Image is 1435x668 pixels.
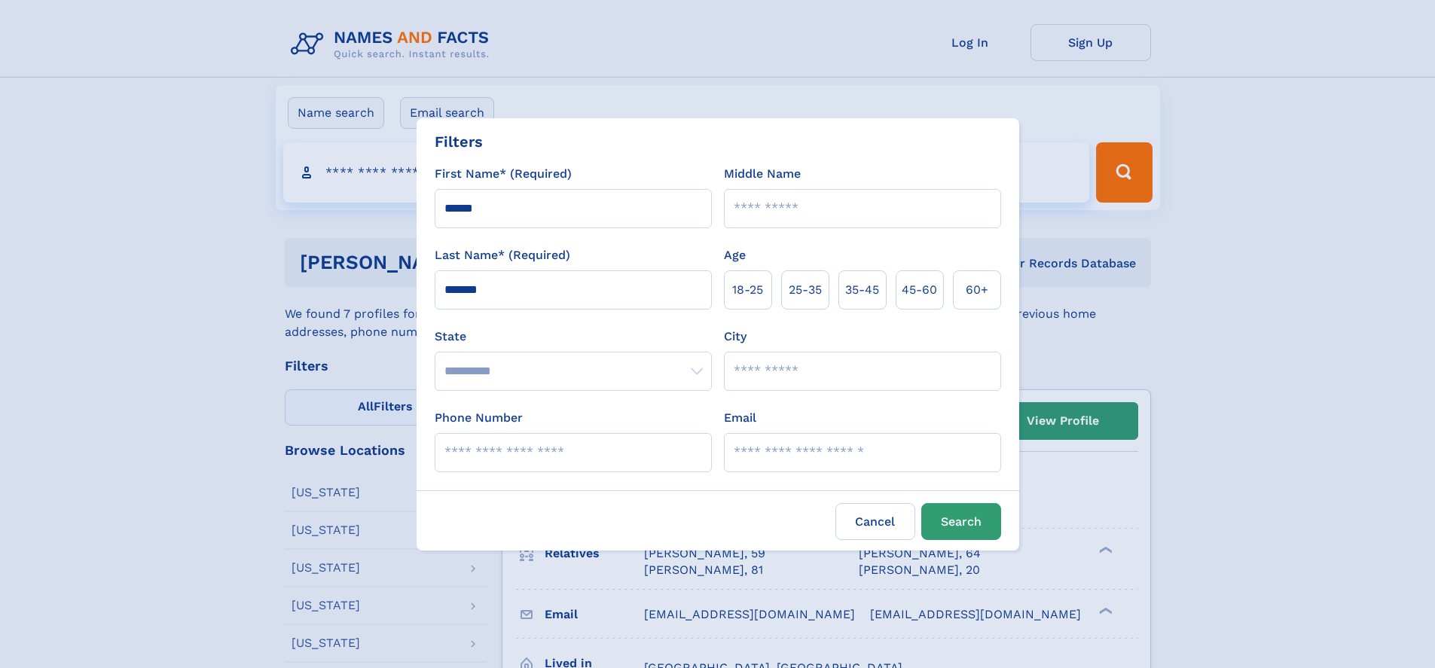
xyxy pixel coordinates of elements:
span: 25‑35 [789,281,822,299]
label: Email [724,409,756,427]
label: Middle Name [724,165,801,183]
label: State [435,328,712,346]
label: Age [724,246,746,264]
button: Search [921,503,1001,540]
div: Filters [435,130,483,153]
label: First Name* (Required) [435,165,572,183]
span: 18‑25 [732,281,763,299]
span: 60+ [966,281,988,299]
label: City [724,328,747,346]
span: 45‑60 [902,281,937,299]
label: Last Name* (Required) [435,246,570,264]
span: 35‑45 [845,281,879,299]
label: Cancel [835,503,915,540]
label: Phone Number [435,409,523,427]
